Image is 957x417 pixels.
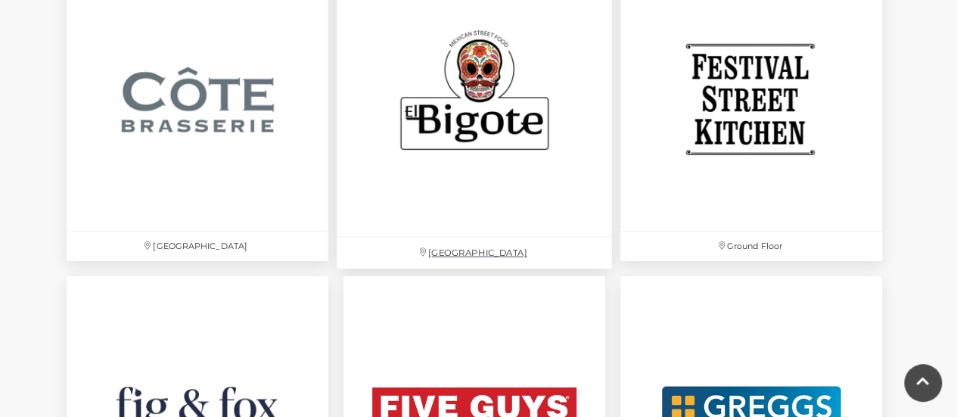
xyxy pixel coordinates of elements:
p: [GEOGRAPHIC_DATA] [337,238,612,269]
p: [GEOGRAPHIC_DATA] [67,232,328,261]
p: Ground Floor [620,232,882,261]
